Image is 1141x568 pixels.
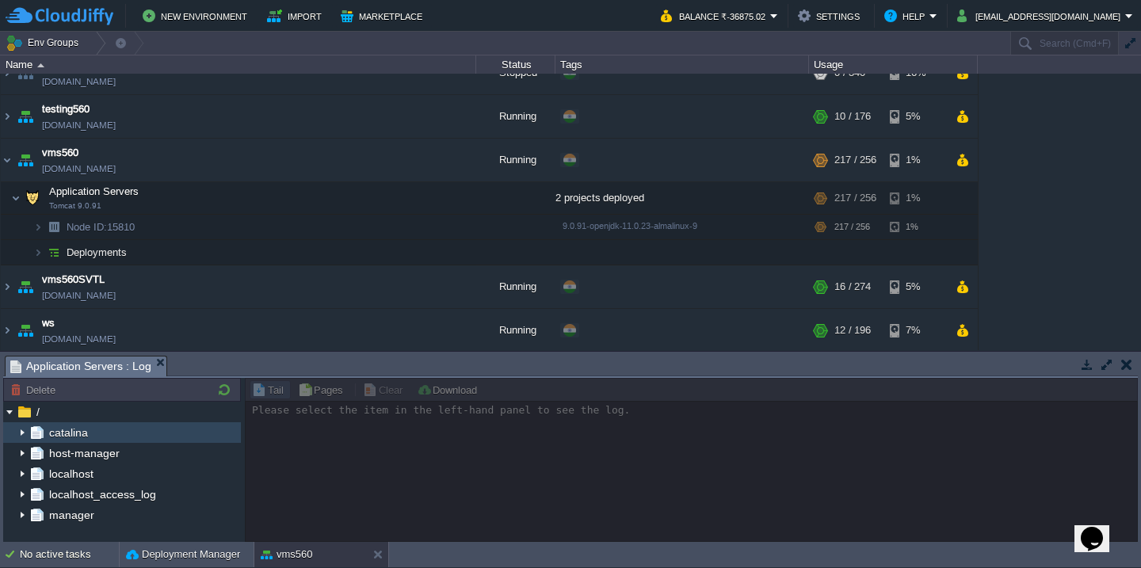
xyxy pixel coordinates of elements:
img: AMDAwAAAACH5BAEAAAAALAAAAAABAAEAAAICRAEAOw== [14,265,36,308]
a: localhost_access_log [46,487,158,501]
div: 217 / 256 [834,182,876,214]
button: New Environment [143,6,252,25]
img: AMDAwAAAACH5BAEAAAAALAAAAAABAAEAAAICRAEAOw== [1,95,13,138]
div: 217 / 256 [834,215,870,239]
button: Deployment Manager [126,547,240,562]
img: AMDAwAAAACH5BAEAAAAALAAAAAABAAEAAAICRAEAOw== [14,95,36,138]
a: localhost [46,467,96,481]
div: 16 / 274 [834,265,871,308]
a: [DOMAIN_NAME] [42,74,116,90]
img: AMDAwAAAACH5BAEAAAAALAAAAAABAAEAAAICRAEAOw== [1,265,13,308]
a: vms560SVTL [42,272,105,288]
a: manager [46,508,97,522]
button: Settings [798,6,864,25]
div: 7% [890,309,941,352]
a: Application ServersTomcat 9.0.91 [48,185,141,197]
div: 2 projects deployed [555,182,809,214]
a: ws [42,315,55,331]
div: No active tasks [20,542,119,567]
img: AMDAwAAAACH5BAEAAAAALAAAAAABAAEAAAICRAEAOw== [1,309,13,352]
a: [DOMAIN_NAME] [42,117,116,133]
img: AMDAwAAAACH5BAEAAAAALAAAAAABAAEAAAICRAEAOw== [11,182,21,214]
a: / [33,405,42,419]
button: Env Groups [6,32,84,54]
a: [DOMAIN_NAME] [42,161,116,177]
img: AMDAwAAAACH5BAEAAAAALAAAAAABAAEAAAICRAEAOw== [1,139,13,181]
div: Running [476,309,555,352]
div: Usage [810,55,977,74]
div: Status [477,55,555,74]
div: Running [476,95,555,138]
img: AMDAwAAAACH5BAEAAAAALAAAAAABAAEAAAICRAEAOw== [21,182,44,214]
img: AMDAwAAAACH5BAEAAAAALAAAAAABAAEAAAICRAEAOw== [14,139,36,181]
button: Import [267,6,326,25]
img: CloudJiffy [6,6,113,26]
a: Node ID:15810 [65,220,137,234]
div: 10 / 176 [834,95,871,138]
button: Balance ₹-36875.02 [661,6,770,25]
button: Help [884,6,929,25]
span: 9.0.91-openjdk-11.0.23-almalinux-9 [563,221,697,231]
span: 15810 [65,220,137,234]
span: Application Servers : Log [10,356,151,376]
span: Tomcat 9.0.91 [49,201,101,211]
div: 5% [890,95,941,138]
div: 217 / 256 [834,139,876,181]
a: host-manager [46,446,122,460]
a: [DOMAIN_NAME] [42,331,116,347]
button: [EMAIL_ADDRESS][DOMAIN_NAME] [957,6,1125,25]
a: vms560 [42,145,78,161]
div: Tags [556,55,808,74]
div: Running [476,265,555,308]
button: Delete [10,383,60,397]
a: testing560 [42,101,90,117]
img: AMDAwAAAACH5BAEAAAAALAAAAAABAAEAAAICRAEAOw== [33,240,43,265]
div: 1% [890,215,941,239]
a: [DOMAIN_NAME] [42,288,116,303]
img: AMDAwAAAACH5BAEAAAAALAAAAAABAAEAAAICRAEAOw== [33,215,43,239]
div: Name [2,55,475,74]
button: vms560 [261,547,313,562]
a: Deployments [65,246,129,259]
div: 1% [890,139,941,181]
img: AMDAwAAAACH5BAEAAAAALAAAAAABAAEAAAICRAEAOw== [43,240,65,265]
iframe: chat widget [1074,505,1125,552]
a: catalina [46,425,90,440]
img: AMDAwAAAACH5BAEAAAAALAAAAAABAAEAAAICRAEAOw== [37,63,44,67]
button: Marketplace [341,6,427,25]
div: 5% [890,265,941,308]
div: Running [476,139,555,181]
img: AMDAwAAAACH5BAEAAAAALAAAAAABAAEAAAICRAEAOw== [14,309,36,352]
span: Node ID: [67,221,107,233]
img: AMDAwAAAACH5BAEAAAAALAAAAAABAAEAAAICRAEAOw== [43,215,65,239]
span: Application Servers [48,185,141,198]
div: 1% [890,182,941,214]
div: 12 / 196 [834,309,871,352]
